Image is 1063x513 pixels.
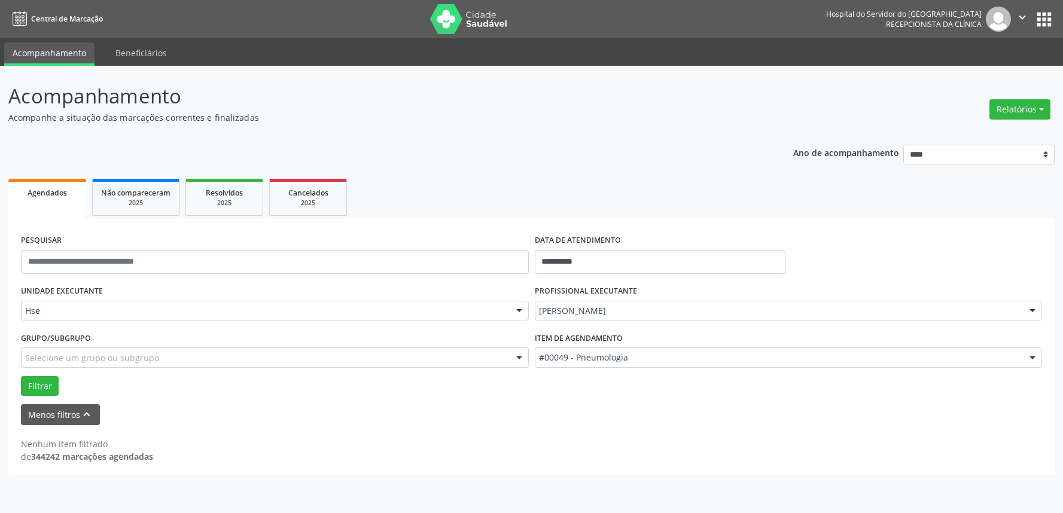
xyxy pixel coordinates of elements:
[21,438,153,450] div: Nenhum item filtrado
[21,231,62,250] label: PESQUISAR
[535,231,621,250] label: DATA DE ATENDIMENTO
[25,305,504,317] span: Hse
[4,42,95,66] a: Acompanhamento
[886,19,982,29] span: Recepcionista da clínica
[21,450,153,463] div: de
[535,282,637,301] label: PROFISSIONAL EXECUTANTE
[80,408,93,421] i: keyboard_arrow_up
[31,14,103,24] span: Central de Marcação
[8,81,741,111] p: Acompanhamento
[539,352,1018,364] span: #00049 - Pneumologia
[989,99,1050,120] button: Relatórios
[21,404,100,425] button: Menos filtroskeyboard_arrow_up
[535,329,623,347] label: Item de agendamento
[21,376,59,396] button: Filtrar
[986,7,1011,32] img: img
[101,199,170,207] div: 2025
[206,188,243,198] span: Resolvidos
[793,145,899,160] p: Ano de acompanhamento
[1016,11,1029,24] i: 
[31,451,153,462] strong: 344242 marcações agendadas
[826,9,982,19] div: Hospital do Servidor do [GEOGRAPHIC_DATA]
[107,42,175,63] a: Beneficiários
[278,199,338,207] div: 2025
[288,188,328,198] span: Cancelados
[21,282,103,301] label: UNIDADE EXECUTANTE
[1011,7,1034,32] button: 
[101,188,170,198] span: Não compareceram
[8,9,103,29] a: Central de Marcação
[28,188,67,198] span: Agendados
[25,352,159,364] span: Selecione um grupo ou subgrupo
[1034,9,1055,30] button: apps
[194,199,254,207] div: 2025
[21,329,91,347] label: Grupo/Subgrupo
[8,111,741,124] p: Acompanhe a situação das marcações correntes e finalizadas
[539,305,1018,317] span: [PERSON_NAME]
